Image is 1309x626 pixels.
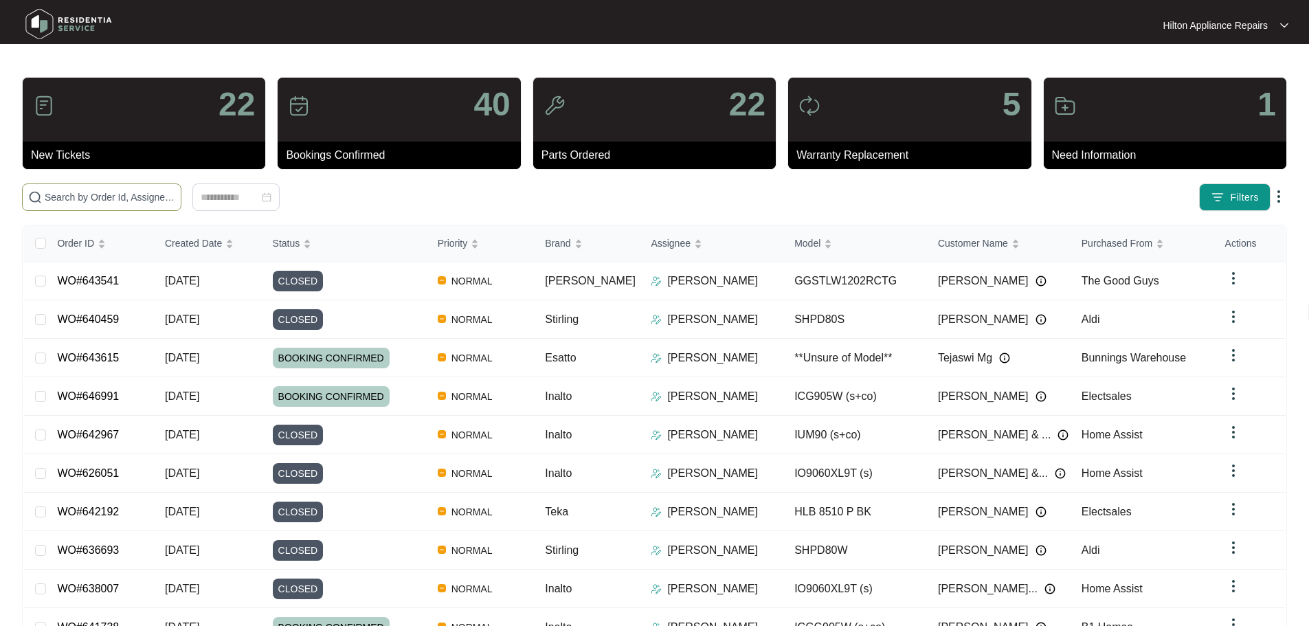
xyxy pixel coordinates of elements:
[45,190,175,205] input: Search by Order Id, Assignee Name, Customer Name, Brand and Model
[57,583,119,594] a: WO#638007
[545,429,572,440] span: Inalto
[1082,583,1143,594] span: Home Assist
[938,273,1029,289] span: [PERSON_NAME]
[545,390,572,402] span: Inalto
[1214,225,1286,262] th: Actions
[667,504,758,520] p: [PERSON_NAME]
[1052,147,1286,164] p: Need Information
[1071,225,1214,262] th: Purchased From
[1082,236,1152,251] span: Purchased From
[33,95,55,117] img: icon
[57,236,94,251] span: Order ID
[783,225,927,262] th: Model
[667,427,758,443] p: [PERSON_NAME]
[446,350,498,366] span: NORMAL
[165,583,199,594] span: [DATE]
[938,427,1051,443] span: [PERSON_NAME] & ...
[796,147,1031,164] p: Warranty Replacement
[1225,578,1242,594] img: dropdown arrow
[427,225,535,262] th: Priority
[798,95,820,117] img: icon
[651,236,691,251] span: Assignee
[938,388,1029,405] span: [PERSON_NAME]
[938,542,1029,559] span: [PERSON_NAME]
[545,467,572,479] span: Inalto
[544,95,566,117] img: icon
[31,147,265,164] p: New Tickets
[1036,391,1047,402] img: Info icon
[999,353,1010,364] img: Info icon
[57,313,119,325] a: WO#640459
[1036,545,1047,556] img: Info icon
[1003,88,1021,121] p: 5
[438,353,446,361] img: Vercel Logo
[21,3,117,45] img: residentia service logo
[545,275,636,287] span: [PERSON_NAME]
[1082,275,1159,287] span: The Good Guys
[1036,506,1047,517] img: Info icon
[286,147,520,164] p: Bookings Confirmed
[446,504,498,520] span: NORMAL
[1082,313,1100,325] span: Aldi
[783,454,927,493] td: IO9060XL9T (s)
[1055,468,1066,479] img: Info icon
[1082,467,1143,479] span: Home Assist
[541,147,776,164] p: Parts Ordered
[446,427,498,443] span: NORMAL
[545,236,570,251] span: Brand
[729,88,765,121] p: 22
[473,88,510,121] p: 40
[667,465,758,482] p: [PERSON_NAME]
[1225,424,1242,440] img: dropdown arrow
[667,273,758,289] p: [PERSON_NAME]
[534,225,640,262] th: Brand
[219,88,255,121] p: 22
[273,348,390,368] span: BOOKING CONFIRMED
[651,506,662,517] img: Assigner Icon
[651,583,662,594] img: Assigner Icon
[446,273,498,289] span: NORMAL
[794,236,820,251] span: Model
[1225,501,1242,517] img: dropdown arrow
[57,544,119,556] a: WO#636693
[783,416,927,454] td: IUM90 (s+co)
[1225,385,1242,402] img: dropdown arrow
[1082,390,1132,402] span: Electsales
[273,463,324,484] span: CLOSED
[1225,270,1242,287] img: dropdown arrow
[1082,352,1186,364] span: Bunnings Warehouse
[1199,183,1271,211] button: filter iconFilters
[154,225,262,262] th: Created Date
[927,225,1071,262] th: Customer Name
[57,390,119,402] a: WO#646991
[1225,462,1242,479] img: dropdown arrow
[57,429,119,440] a: WO#642967
[667,350,758,366] p: [PERSON_NAME]
[938,465,1048,482] span: [PERSON_NAME] &...
[165,390,199,402] span: [DATE]
[57,275,119,287] a: WO#643541
[438,430,446,438] img: Vercel Logo
[446,388,498,405] span: NORMAL
[57,352,119,364] a: WO#643615
[165,544,199,556] span: [DATE]
[438,236,468,251] span: Priority
[545,352,576,364] span: Esatto
[1225,347,1242,364] img: dropdown arrow
[938,311,1029,328] span: [PERSON_NAME]
[640,225,783,262] th: Assignee
[273,540,324,561] span: CLOSED
[1211,190,1224,204] img: filter icon
[438,392,446,400] img: Vercel Logo
[273,271,324,291] span: CLOSED
[438,315,446,323] img: Vercel Logo
[1163,19,1268,32] p: Hilton Appliance Repairs
[165,429,199,440] span: [DATE]
[938,581,1038,597] span: [PERSON_NAME]...
[1058,429,1069,440] img: Info icon
[938,236,1008,251] span: Customer Name
[1257,88,1276,121] p: 1
[651,429,662,440] img: Assigner Icon
[273,425,324,445] span: CLOSED
[288,95,310,117] img: icon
